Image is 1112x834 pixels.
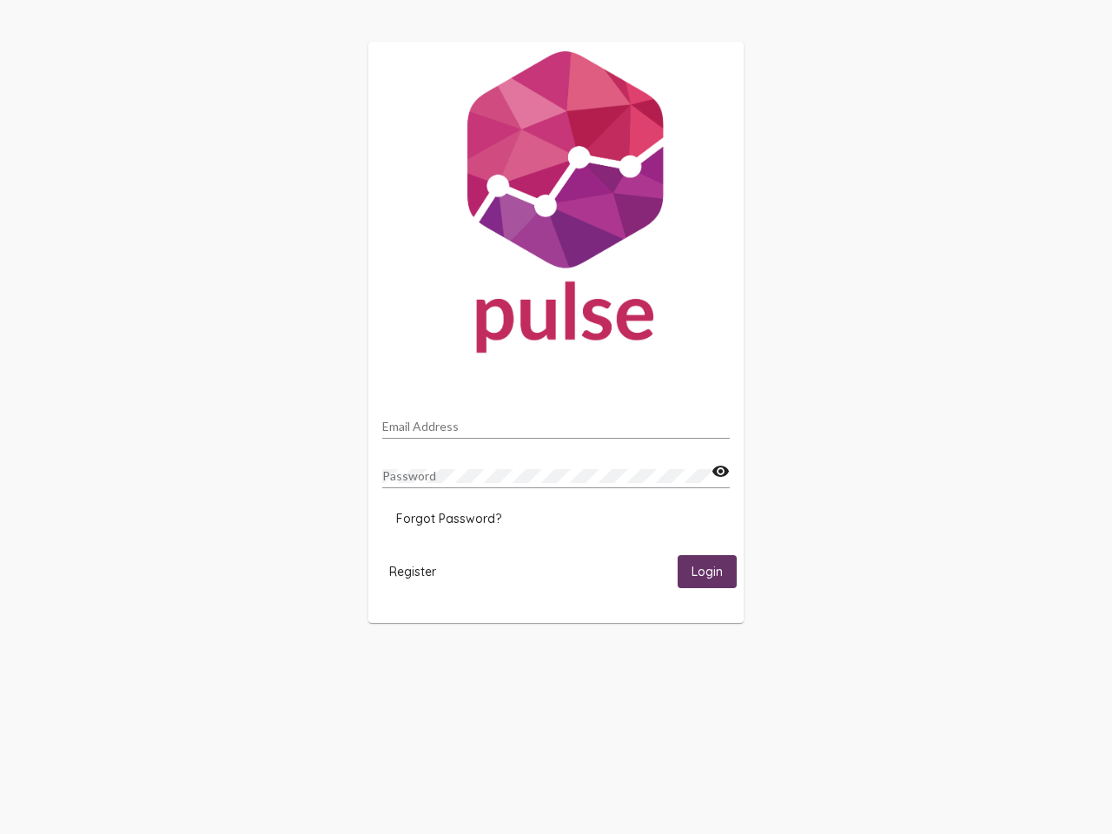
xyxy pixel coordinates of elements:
[692,565,723,580] span: Login
[712,461,730,482] mat-icon: visibility
[375,555,450,587] button: Register
[389,564,436,579] span: Register
[368,42,744,370] img: Pulse For Good Logo
[396,511,501,526] span: Forgot Password?
[678,555,737,587] button: Login
[382,503,515,534] button: Forgot Password?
